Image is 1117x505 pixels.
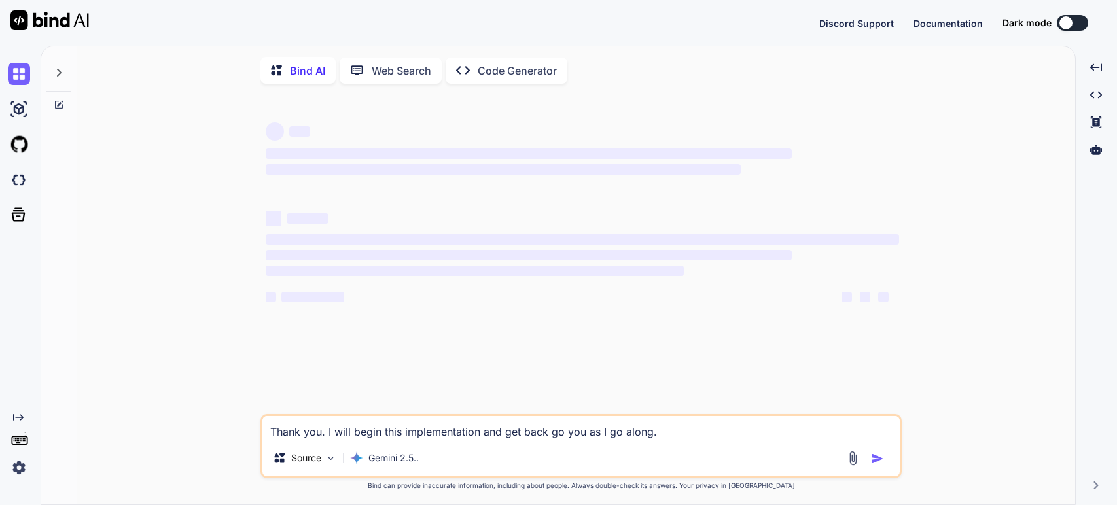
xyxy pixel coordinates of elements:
span: ‌ [266,250,791,260]
span: ‌ [266,148,791,159]
img: icon [871,452,884,465]
img: attachment [845,451,860,466]
span: ‌ [289,126,310,137]
button: Discord Support [819,16,894,30]
textarea: Thank you. I will begin this implementation and get back go you as I go along. [262,416,900,440]
span: ‌ [266,211,281,226]
span: ‌ [281,292,344,302]
span: Discord Support [819,18,894,29]
span: ‌ [266,292,276,302]
span: ‌ [266,164,741,175]
span: ‌ [266,234,899,245]
img: chat [8,63,30,85]
img: Gemini 2.5 Pro [350,451,363,464]
span: ‌ [287,213,328,224]
p: Bind can provide inaccurate information, including about people. Always double-check its answers.... [260,481,902,491]
span: ‌ [266,122,284,141]
p: Code Generator [478,63,557,78]
span: ‌ [878,292,889,302]
img: githubLight [8,133,30,156]
img: ai-studio [8,98,30,120]
p: Source [291,451,321,464]
button: Documentation [913,16,983,30]
span: ‌ [842,292,852,302]
img: settings [8,457,30,479]
img: Pick Models [325,453,336,464]
span: Documentation [913,18,983,29]
p: Bind AI [290,63,325,78]
span: ‌ [860,292,870,302]
p: Web Search [372,63,431,78]
img: darkCloudIdeIcon [8,169,30,191]
span: ‌ [266,266,684,276]
p: Gemini 2.5.. [368,451,419,464]
img: Bind AI [10,10,89,30]
span: Dark mode [1002,16,1052,29]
